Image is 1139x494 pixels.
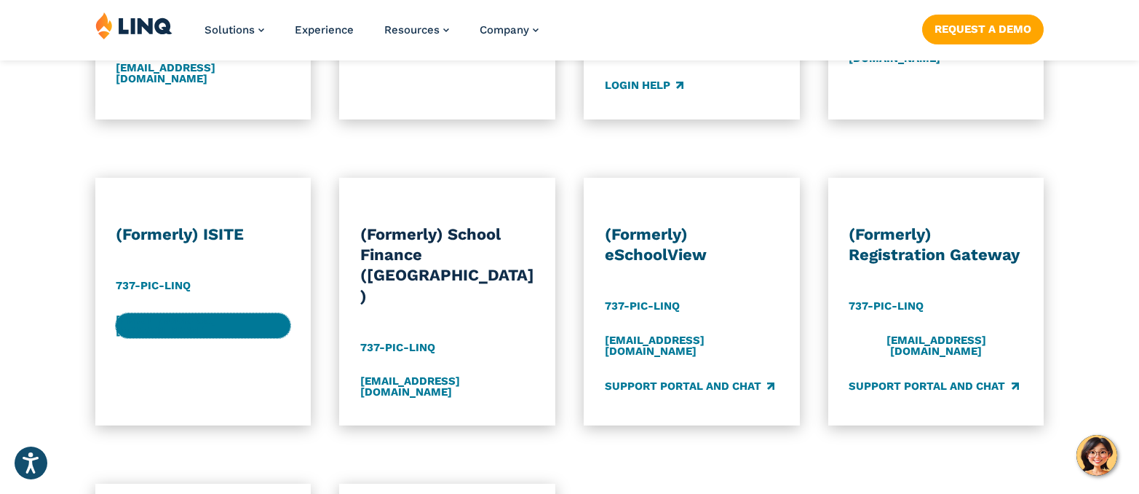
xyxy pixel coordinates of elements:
[116,62,290,86] a: [EMAIL_ADDRESS][DOMAIN_NAME]
[605,334,779,358] a: [EMAIL_ADDRESS][DOMAIN_NAME]
[605,224,779,265] h3: (Formerly) eSchoolView
[605,77,683,93] a: Login Help
[849,334,1023,358] a: [EMAIL_ADDRESS][DOMAIN_NAME]
[360,375,535,399] a: [EMAIL_ADDRESS][DOMAIN_NAME]
[1076,435,1117,476] button: Hello, have a question? Let’s chat.
[116,313,290,337] a: [EMAIL_ADDRESS][DOMAIN_NAME]
[205,23,264,36] a: Solutions
[205,12,539,60] nav: Primary Navigation
[480,23,539,36] a: Company
[384,23,440,36] span: Resources
[849,224,1023,265] h3: (Formerly) Registration Gateway
[849,299,924,315] a: 737-PIC-LINQ
[849,378,1018,394] a: Support Portal and Chat
[384,23,449,36] a: Resources
[922,12,1044,44] nav: Button Navigation
[480,23,529,36] span: Company
[295,23,354,36] a: Experience
[95,12,172,39] img: LINQ | K‑12 Software
[116,278,191,294] a: 737-PIC-LINQ
[605,299,680,315] a: 737-PIC-LINQ
[922,15,1044,44] a: Request a Demo
[360,340,435,356] a: 737-PIC-LINQ
[116,224,290,245] h3: (Formerly) ISITE
[605,378,774,394] a: Support Portal and Chat
[205,23,255,36] span: Solutions
[360,224,535,307] h3: (Formerly) School Finance ([GEOGRAPHIC_DATA])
